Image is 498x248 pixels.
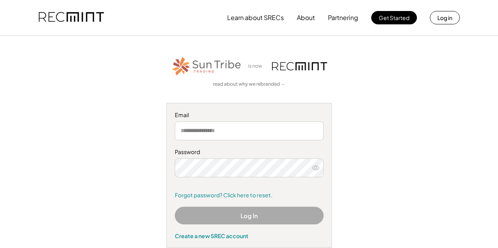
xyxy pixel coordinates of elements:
a: read about why we rebranded → [213,81,285,88]
img: recmint-logotype%403x.png [272,62,327,70]
button: Log in [430,11,460,24]
div: is now [246,63,268,70]
a: Forgot password? Click here to reset. [175,191,324,199]
img: STT_Horizontal_Logo%2B-%2BColor.png [171,55,242,77]
button: Log In [175,207,324,224]
button: Learn about SRECs [227,10,284,26]
div: Password [175,148,324,156]
button: Get Started [371,11,417,24]
div: Email [175,111,324,119]
div: Create a new SREC account [175,232,324,239]
button: About [297,10,315,26]
button: Partnering [328,10,358,26]
img: recmint-logotype%403x.png [39,4,104,31]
